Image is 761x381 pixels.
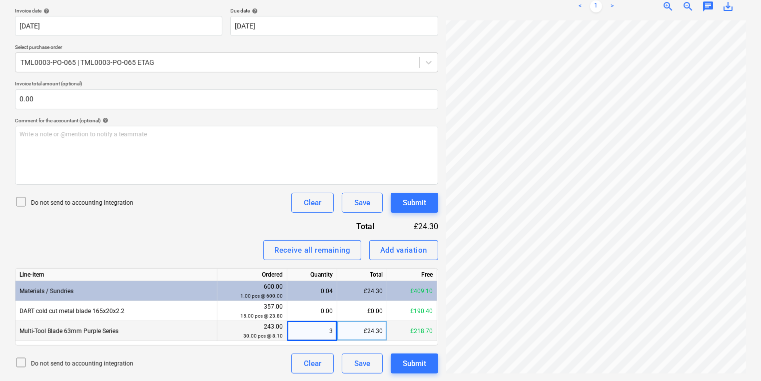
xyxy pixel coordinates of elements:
span: help [41,8,49,14]
div: Save [354,357,370,370]
input: Invoice date not specified [15,16,222,36]
p: Do not send to accounting integration [31,360,133,368]
div: £24.30 [337,321,387,341]
span: save_alt [722,0,734,12]
div: DART cold cut metal blade 165x20x2.2 [15,301,217,321]
a: Page 1 is your current page [590,0,602,12]
span: Materials / Sundries [19,288,73,295]
div: £0.00 [337,301,387,321]
div: Comment for the accountant (optional) [15,117,438,124]
div: Receive all remaining [274,244,350,257]
div: 600.00 [221,282,283,301]
p: Invoice total amount (optional) [15,80,438,89]
button: Submit [391,354,438,374]
div: Clear [304,196,321,209]
div: Save [354,196,370,209]
span: chat [702,0,714,12]
div: Line-item [15,269,217,281]
div: Ordered [217,269,287,281]
div: 357.00 [221,302,283,321]
div: 0.00 [291,301,333,321]
button: Save [342,354,383,374]
small: 1.00 pcs @ 600.00 [240,293,283,299]
small: 30.00 pcs @ 8.10 [243,333,283,339]
div: Total [337,269,387,281]
small: 15.00 pcs @ 23.80 [240,313,283,319]
span: zoom_out [682,0,694,12]
p: Select purchase order [15,44,438,52]
a: Next page [606,0,618,12]
input: Invoice total amount (optional) [15,89,438,109]
span: help [100,117,108,123]
div: 0.04 [291,281,333,301]
div: £24.30 [390,221,438,232]
a: Previous page [574,0,586,12]
button: Add variation [369,240,438,260]
div: Submit [403,196,426,209]
div: Multi-Tool Blade 63mm Purple Series [15,321,217,341]
button: Save [342,193,383,213]
div: £190.40 [387,301,437,321]
div: Invoice date [15,7,222,14]
button: Clear [291,193,334,213]
div: £409.10 [387,281,437,301]
div: £24.30 [337,281,387,301]
div: Submit [403,357,426,370]
div: Clear [304,357,321,370]
div: 243.00 [221,322,283,341]
button: Receive all remaining [263,240,361,260]
div: Free [387,269,437,281]
input: Due date not specified [230,16,438,36]
div: Due date [230,7,438,14]
div: Total [308,221,390,232]
span: zoom_in [662,0,674,12]
p: Do not send to accounting integration [31,199,133,207]
div: £218.70 [387,321,437,341]
button: Submit [391,193,438,213]
div: Quantity [287,269,337,281]
div: Add variation [380,244,427,257]
button: Clear [291,354,334,374]
iframe: Chat Widget [711,333,761,381]
span: help [250,8,258,14]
